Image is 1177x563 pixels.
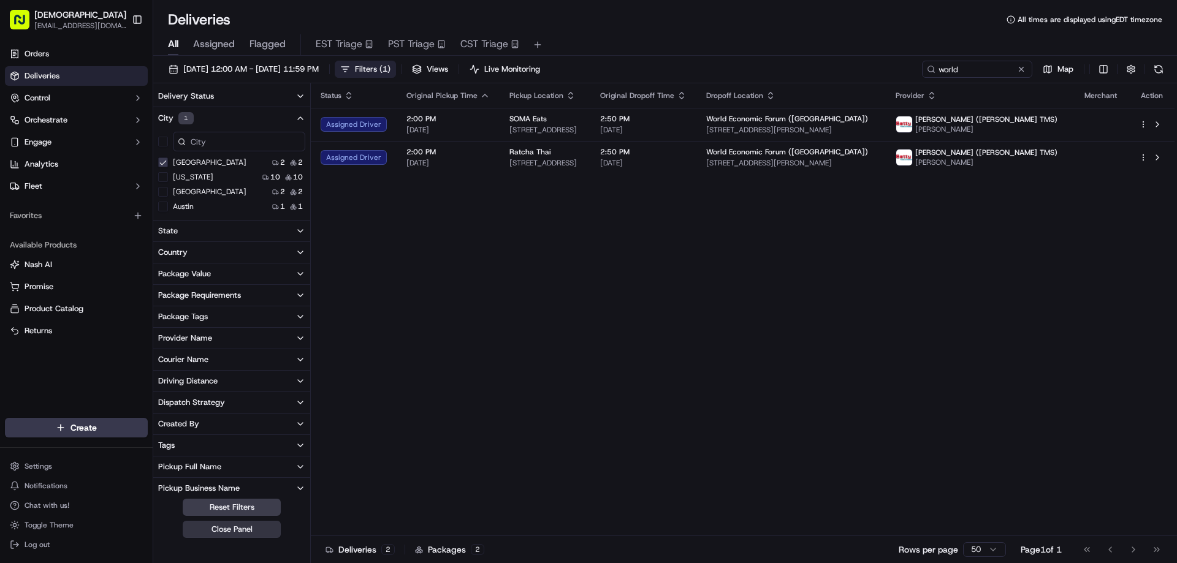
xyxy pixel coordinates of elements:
button: Courier Name [153,349,310,370]
button: State [153,221,310,241]
span: [STREET_ADDRESS][PERSON_NAME] [706,158,876,168]
span: Knowledge Base [25,178,94,190]
label: [US_STATE] [173,172,213,182]
span: 2:00 PM [406,147,490,157]
span: API Documentation [116,178,197,190]
span: Pylon [122,208,148,217]
button: Tags [153,435,310,456]
div: Delivery Status [158,91,214,102]
button: [DATE] 12:00 AM - [DATE] 11:59 PM [163,61,324,78]
span: Pickup Location [509,91,563,100]
a: Product Catalog [10,303,143,314]
span: 1 [298,202,303,211]
div: 💻 [104,179,113,189]
img: betty.jpg [896,149,912,165]
div: 📗 [12,179,22,189]
button: Package Value [153,263,310,284]
span: Analytics [25,159,58,170]
span: Ratcha Thai [509,147,551,157]
label: [GEOGRAPHIC_DATA] [173,157,246,167]
button: Notifications [5,477,148,494]
input: Type to search [922,61,1032,78]
span: World Economic Forum ([GEOGRAPHIC_DATA]) [706,114,868,124]
span: Filters [355,64,390,75]
div: Action [1139,91,1165,100]
button: Driving Distance [153,371,310,391]
div: Package Tags [158,311,208,322]
img: 1736555255976-a54dd68f-1ca7-489b-9aae-adbdc363a1c4 [12,117,34,139]
span: 10 [270,172,280,182]
span: Live Monitoring [484,64,540,75]
span: Orchestrate [25,115,67,126]
div: Package Requirements [158,290,241,301]
span: 1 [280,202,285,211]
button: Nash AI [5,255,148,274]
button: Orchestrate [5,110,148,130]
div: Pickup Full Name [158,461,221,472]
span: [STREET_ADDRESS] [509,125,581,135]
span: Views [427,64,448,75]
div: Dispatch Strategy [158,397,225,408]
div: City [158,112,194,124]
span: Control [25,93,50,104]
button: Filters(1) [335,61,396,78]
div: Available Products [5,235,148,255]
span: Assigned [193,37,235,51]
button: Views [406,61,454,78]
div: 2 [471,544,484,555]
span: [EMAIL_ADDRESS][DOMAIN_NAME] [34,21,126,31]
button: Dispatch Strategy [153,392,310,413]
span: Merchant [1084,91,1117,100]
div: State [158,225,178,236]
button: Country [153,242,310,263]
button: Provider Name [153,328,310,349]
span: Chat with us! [25,501,69,510]
img: betty.jpg [896,116,912,132]
span: Status [321,91,341,100]
button: Created By [153,414,310,434]
span: [DATE] [600,125,687,135]
div: Created By [158,418,199,429]
div: Package Value [158,268,211,279]
span: ( 1 ) [379,64,390,75]
div: 2 [381,544,395,555]
button: [DEMOGRAPHIC_DATA][EMAIL_ADDRESS][DOMAIN_NAME] [5,5,127,34]
button: Promise [5,277,148,297]
div: We're available if you need us! [42,129,155,139]
span: Toggle Theme [25,520,74,530]
a: Powered byPylon [86,207,148,217]
div: Courier Name [158,354,208,365]
span: Original Dropoff Time [600,91,674,100]
span: World Economic Forum ([GEOGRAPHIC_DATA]) [706,147,868,157]
button: Toggle Theme [5,516,148,534]
div: Page 1 of 1 [1021,543,1062,556]
span: Log out [25,540,50,550]
button: Close Panel [183,521,281,538]
button: Refresh [1150,61,1167,78]
p: Welcome 👋 [12,49,223,69]
span: Provider [896,91,924,100]
p: Rows per page [899,543,958,556]
span: Settings [25,461,52,471]
div: Packages [415,543,484,556]
span: 2:50 PM [600,147,687,157]
span: Engage [25,137,51,148]
input: City [173,132,305,151]
span: Flagged [249,37,286,51]
span: Dropoff Location [706,91,763,100]
a: 💻API Documentation [99,173,202,195]
span: 10 [293,172,303,182]
span: [PERSON_NAME] [915,124,1057,134]
label: Austin [173,202,194,211]
button: Fleet [5,176,148,196]
span: [PERSON_NAME] [915,157,1057,167]
div: Deliveries [326,543,395,556]
span: SOMA Eats [509,114,547,124]
h1: Deliveries [168,10,230,29]
button: Package Tags [153,306,310,327]
button: Map [1037,61,1079,78]
button: City1 [153,107,310,129]
span: 2 [280,187,285,197]
div: Tags [158,440,175,451]
span: Nash AI [25,259,52,270]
